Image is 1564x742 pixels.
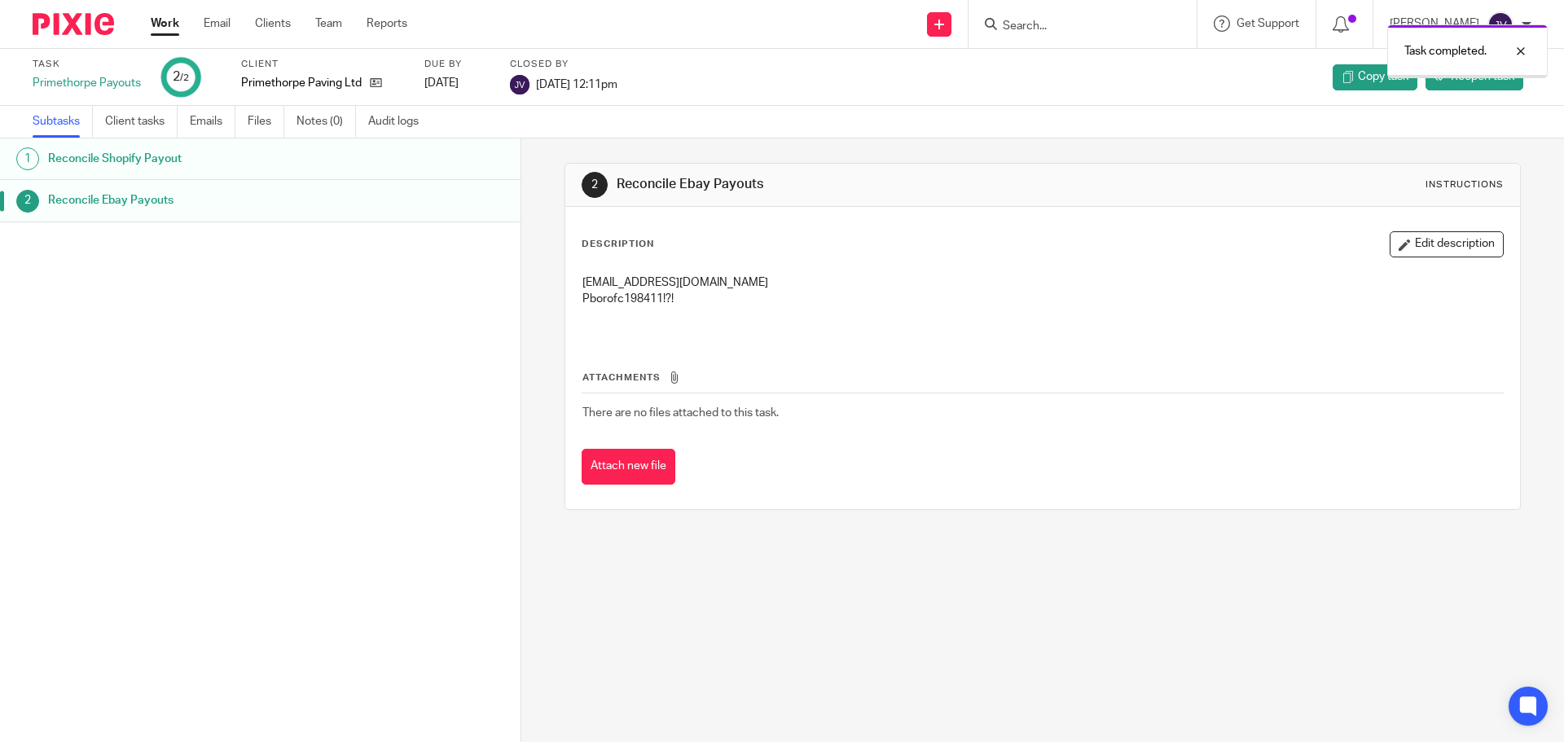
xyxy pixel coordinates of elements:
[241,75,362,91] p: Primethorpe Paving Ltd
[48,147,353,171] h1: Reconcile Shopify Payout
[151,15,179,32] a: Work
[536,78,617,90] span: [DATE] 12:11pm
[582,238,654,251] p: Description
[424,58,490,71] label: Due by
[33,106,93,138] a: Subtasks
[255,15,291,32] a: Clients
[368,106,431,138] a: Audit logs
[1426,178,1504,191] div: Instructions
[582,291,1502,307] p: Pborofc198411!?!
[582,172,608,198] div: 2
[297,106,356,138] a: Notes (0)
[617,176,1078,193] h1: Reconcile Ebay Payouts
[248,106,284,138] a: Files
[241,58,404,71] label: Client
[48,188,353,213] h1: Reconcile Ebay Payouts
[582,449,675,485] button: Attach new file
[105,106,178,138] a: Client tasks
[424,75,490,91] div: [DATE]
[582,274,1502,291] p: [EMAIL_ADDRESS][DOMAIN_NAME]
[190,106,235,138] a: Emails
[510,75,529,94] img: svg%3E
[510,58,617,71] label: Closed by
[16,190,39,213] div: 2
[315,15,342,32] a: Team
[16,147,39,170] div: 1
[1404,43,1487,59] p: Task completed.
[204,15,231,32] a: Email
[582,373,661,382] span: Attachments
[33,75,141,91] div: Primethorpe Payouts
[1390,231,1504,257] button: Edit description
[582,407,779,419] span: There are no files attached to this task.
[180,73,189,82] small: /2
[33,58,141,71] label: Task
[33,13,114,35] img: Pixie
[1487,11,1513,37] img: svg%3E
[173,68,189,86] div: 2
[367,15,407,32] a: Reports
